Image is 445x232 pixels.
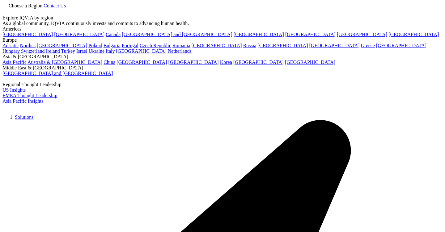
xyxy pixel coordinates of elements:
[2,82,443,87] div: Regional Thought Leadership
[2,93,57,98] a: EMEA Thought Leadership
[2,32,53,37] a: [GEOGRAPHIC_DATA]
[2,48,20,54] a: Hungary
[2,15,443,21] div: Explore IQVIA by region
[2,65,443,71] div: Middle East & [GEOGRAPHIC_DATA]
[44,3,66,8] a: Contact Us
[2,87,26,93] a: US Insights
[2,26,443,32] div: Americas
[2,21,443,26] div: As a global community, IQVIA continuously invests and commits to advancing human health.
[2,54,443,60] div: Asia & [GEOGRAPHIC_DATA]
[2,37,443,43] div: Europe
[2,98,43,104] a: Asia Pacific Insights
[9,3,42,8] span: Choose a Region
[2,71,113,76] a: [GEOGRAPHIC_DATA] and [GEOGRAPHIC_DATA]
[2,43,19,48] a: Adriatic
[2,60,27,65] a: Asia Pacific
